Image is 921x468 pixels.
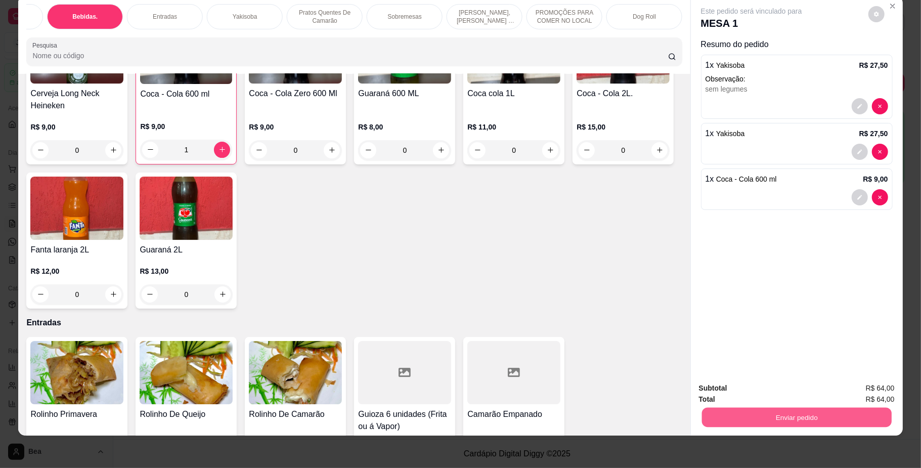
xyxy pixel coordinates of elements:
[105,142,121,158] button: increase-product-quantity
[30,244,123,256] h4: Fanta laranja 2L
[249,341,342,404] img: product-image
[467,122,560,132] p: R$ 11,00
[701,16,802,30] p: MESA 1
[140,266,233,276] p: R$ 13,00
[249,122,342,132] p: R$ 9,00
[249,88,342,100] h4: Coca - Cola Zero 600 Ml
[872,98,888,114] button: decrease-product-quantity
[859,129,888,139] p: R$ 27,50
[32,286,49,303] button: decrease-product-quantity
[30,341,123,404] img: product-image
[249,408,342,420] h4: Rolinho De Camarão
[142,142,158,158] button: decrease-product-quantity
[706,59,745,71] p: 1 x
[706,127,745,140] p: 1 x
[872,189,888,205] button: decrease-product-quantity
[233,13,257,21] p: Yakisoba
[140,341,233,404] img: product-image
[72,13,98,21] p: Bebidas.
[140,121,232,132] p: R$ 9,00
[535,9,594,25] p: PROMOÇÕES PARA COMER NO LOCAL
[716,61,745,69] span: Yakisoba
[433,142,449,158] button: increase-product-quantity
[706,74,888,84] p: Observação:
[577,122,670,132] p: R$ 15,00
[467,88,560,100] h4: Coca cola 1L
[859,60,888,70] p: R$ 27,50
[699,384,727,392] strong: Subtotal
[26,317,682,329] p: Entradas
[140,88,232,100] h4: Coca - Cola 600 ml
[30,266,123,276] p: R$ 12,00
[542,142,558,158] button: increase-product-quantity
[716,175,777,183] span: Coca - Cola 600 ml
[358,122,451,132] p: R$ 8,00
[388,13,422,21] p: Sobremesas
[295,9,354,25] p: Pratos Quentes De Camarão
[701,408,891,428] button: Enviar pedido
[455,9,514,25] p: [PERSON_NAME], [PERSON_NAME] & [PERSON_NAME]
[701,38,893,51] p: Resumo do pedido
[358,408,451,433] h4: Guioza 6 unidades (Frita ou á Vapor)
[214,142,230,158] button: increase-product-quantity
[706,173,777,185] p: 1 x
[467,408,560,420] h4: Camarão Empanado
[852,98,868,114] button: decrease-product-quantity
[140,408,233,420] h4: Rolinho De Queijo
[32,142,49,158] button: decrease-product-quantity
[852,189,868,205] button: decrease-product-quantity
[651,142,668,158] button: increase-product-quantity
[633,13,656,21] p: Dog Roll
[30,177,123,240] img: product-image
[32,51,668,61] input: Pesquisa
[142,286,158,303] button: decrease-product-quantity
[30,88,123,112] h4: Cerveja Long Neck Heineken
[30,122,123,132] p: R$ 9,00
[153,13,177,21] p: Entradas
[716,130,745,138] span: Yakisoba
[360,142,376,158] button: decrease-product-quantity
[852,144,868,160] button: decrease-product-quantity
[577,88,670,100] h4: Coca - Cola 2L.
[32,41,61,50] label: Pesquisa
[214,286,231,303] button: increase-product-quantity
[866,382,895,394] span: R$ 64,00
[251,142,267,158] button: decrease-product-quantity
[872,144,888,160] button: decrease-product-quantity
[358,88,451,100] h4: Guaraná 600 ML
[30,408,123,420] h4: Rolinho Primavera
[868,6,885,22] button: decrease-product-quantity
[140,177,233,240] img: product-image
[105,286,121,303] button: increase-product-quantity
[706,84,888,94] div: sem legumes
[579,142,595,158] button: decrease-product-quantity
[469,142,486,158] button: decrease-product-quantity
[699,395,715,403] strong: Total
[863,174,888,184] p: R$ 9,00
[324,142,340,158] button: increase-product-quantity
[866,394,895,405] span: R$ 64,00
[140,244,233,256] h4: Guaraná 2L
[701,6,802,16] p: Este pedido será vinculado para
